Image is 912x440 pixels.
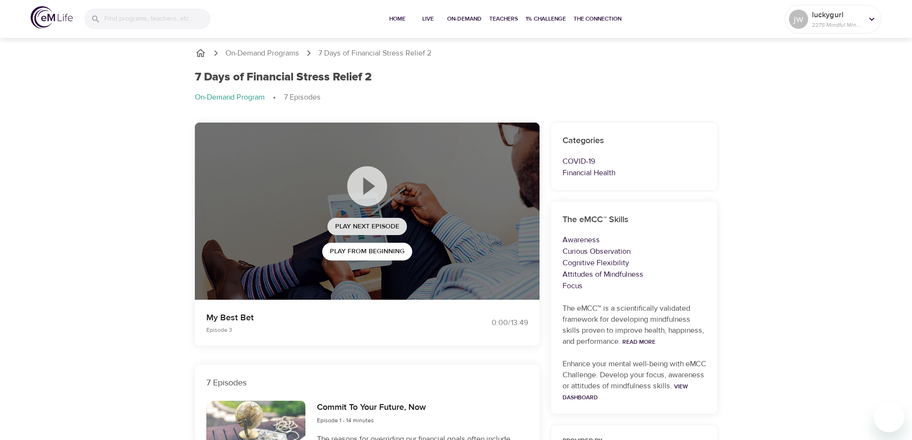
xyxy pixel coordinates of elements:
[563,383,688,401] a: View Dashboard
[563,156,706,167] p: COVID-19
[327,218,407,236] button: Play Next Episode
[195,92,718,103] nav: breadcrumb
[563,234,706,246] p: Awareness
[195,47,718,59] nav: breadcrumb
[317,401,426,415] h6: Commit To Your Future, Now
[812,9,863,21] p: luckygurl
[447,14,482,24] span: On-Demand
[574,14,621,24] span: The Connection
[622,338,655,346] a: Read More
[206,376,528,389] p: 7 Episodes
[526,14,566,24] span: 1% Challenge
[318,48,431,59] p: 7 Days of Financial Stress Relief 2
[812,21,863,29] p: 2278 Mindful Minutes
[225,48,299,59] a: On-Demand Programs
[563,269,706,280] p: Attitudes of Mindfulness
[284,92,321,103] p: 7 Episodes
[417,14,439,24] span: Live
[386,14,409,24] span: Home
[335,221,399,233] span: Play Next Episode
[563,246,706,257] p: Curious Observation
[206,311,445,324] p: My Best Bet
[206,326,445,334] p: Episode 3
[456,317,528,328] div: 0:00 / 13:49
[322,243,412,260] button: Play from beginning
[195,70,372,84] h1: 7 Days of Financial Stress Relief 2
[563,167,706,179] p: Financial Health
[31,6,73,29] img: logo
[563,280,706,292] p: Focus
[195,92,265,103] p: On-Demand Program
[489,14,518,24] span: Teachers
[317,417,374,424] span: Episode 1 - 14 minutes
[789,10,808,29] div: jw
[874,402,904,432] iframe: Button to launch messaging window
[563,359,706,403] p: Enhance your mental well-being with eMCC Challenge. Develop your focus, awareness or attitudes of...
[563,134,706,148] h6: Categories
[330,246,405,258] span: Play from beginning
[563,213,706,227] h6: The eMCC™ Skills
[563,303,706,347] p: The eMCC™ is a scientifically validated framework for developing mindfulness skills proven to imp...
[563,257,706,269] p: Cognitive Flexibility
[104,9,211,29] input: Find programs, teachers, etc...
